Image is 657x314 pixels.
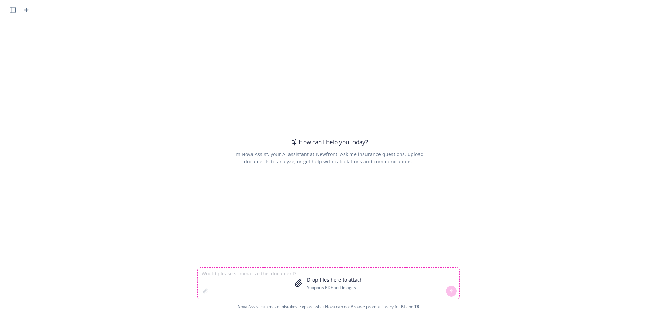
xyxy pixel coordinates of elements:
a: BI [401,304,405,310]
a: TR [414,304,420,310]
div: How can I help you today? [289,138,368,147]
div: I'm Nova Assist, your AI assistant at Newfront. Ask me insurance questions, upload documents to a... [232,151,425,165]
span: Nova Assist can make mistakes. Explore what Nova can do: Browse prompt library for and [3,300,654,314]
p: Drop files here to attach [307,276,363,283]
p: Supports PDF and images [307,285,363,290]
